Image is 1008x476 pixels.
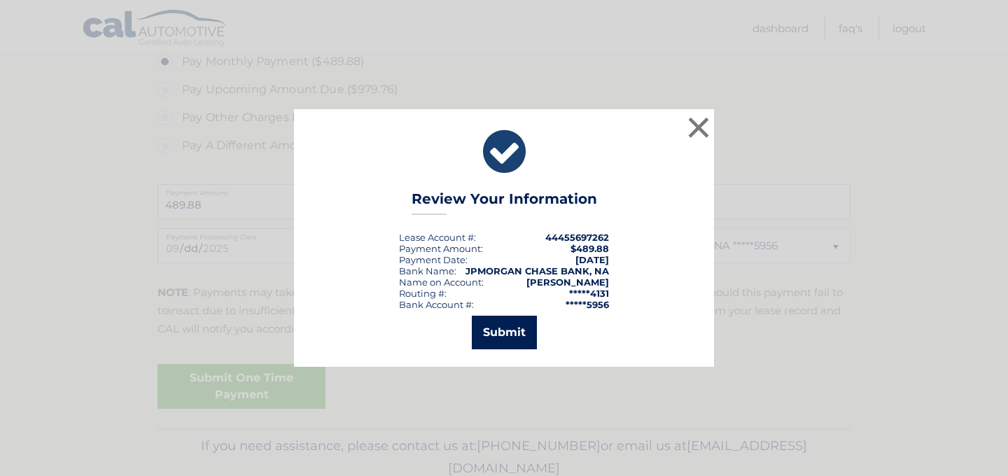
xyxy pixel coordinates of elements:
strong: [PERSON_NAME] [526,276,609,288]
div: Bank Name: [399,265,456,276]
span: $489.88 [570,243,609,254]
div: Name on Account: [399,276,484,288]
div: Payment Amount: [399,243,483,254]
span: Payment Date [399,254,465,265]
h3: Review Your Information [412,190,597,215]
strong: JPMORGAN CHASE BANK, NA [465,265,609,276]
div: Bank Account #: [399,299,474,310]
button: Submit [472,316,537,349]
div: : [399,254,468,265]
div: Lease Account #: [399,232,476,243]
div: Routing #: [399,288,447,299]
button: × [685,113,713,141]
span: [DATE] [575,254,609,265]
strong: 44455697262 [545,232,609,243]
